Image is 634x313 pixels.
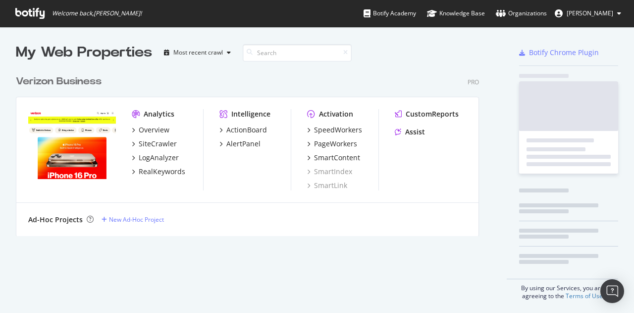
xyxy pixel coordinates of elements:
a: SmartContent [307,153,360,163]
div: SmartContent [314,153,360,163]
a: ActionBoard [219,125,267,135]
div: Organizations [496,8,547,18]
a: SmartIndex [307,167,352,177]
a: Terms of Use [566,292,603,300]
div: Most recent crawl [173,50,223,56]
div: RealKeywords [139,167,185,177]
span: Welcome back, [PERSON_NAME] ! [52,9,142,17]
div: Assist [405,127,425,137]
div: Verizon Business [16,74,102,89]
a: LogAnalyzer [132,153,179,163]
a: AlertPanel [219,139,261,149]
div: SpeedWorkers [314,125,362,135]
a: Overview [132,125,169,135]
a: RealKeywords [132,167,185,177]
button: [PERSON_NAME] [547,5,629,21]
div: By using our Services, you are agreeing to the [507,279,618,300]
div: Activation [319,109,353,119]
div: Analytics [144,109,174,119]
div: My Web Properties [16,43,152,63]
div: AlertPanel [226,139,261,149]
img: Verizon.com/business [28,109,116,180]
div: Open Intercom Messenger [600,279,624,303]
a: New Ad-Hoc Project [102,215,164,224]
div: Intelligence [231,109,270,119]
div: New Ad-Hoc Project [109,215,164,224]
div: Knowledge Base [427,8,485,18]
div: SiteCrawler [139,139,177,149]
div: Botify Chrome Plugin [529,48,599,58]
div: PageWorkers [314,139,357,149]
a: Botify Chrome Plugin [519,48,599,58]
div: Pro [468,78,479,86]
a: SiteCrawler [132,139,177,149]
span: Vinod Immanni [567,9,613,17]
a: Verizon Business [16,74,106,89]
div: grid [16,63,487,236]
div: CustomReports [406,109,459,119]
div: ActionBoard [226,125,267,135]
div: LogAnalyzer [139,153,179,163]
button: Most recent crawl [160,45,235,61]
a: SpeedWorkers [307,125,362,135]
a: SmartLink [307,181,347,190]
a: CustomReports [395,109,459,119]
input: Search [243,44,352,62]
div: Botify Academy [364,8,416,18]
div: Ad-Hoc Projects [28,215,83,225]
div: Overview [139,125,169,135]
a: PageWorkers [307,139,357,149]
a: Assist [395,127,425,137]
